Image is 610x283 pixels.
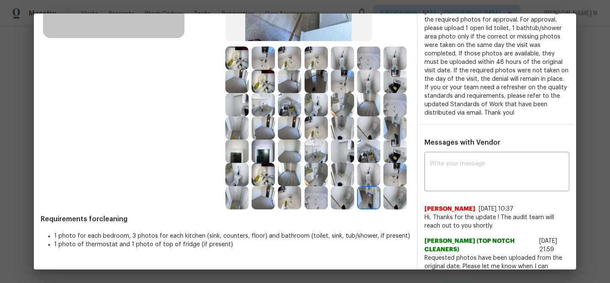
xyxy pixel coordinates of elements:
span: [PERSON_NAME] (TOP NOTCH CLEANERS) [424,237,535,254]
span: Requested photos have been uploaded from the original date. Please let me know when I can invoice... [424,254,569,279]
span: [PERSON_NAME] [424,205,475,213]
li: 1 photo for each bedroom, 3 photos for each kitchen (sink, counters, floor) and bathroom (toilet,... [54,232,410,240]
span: [DATE] 21:59 [539,238,557,253]
span: Messages with Vendor [424,139,500,146]
span: Requirements for cleaning [41,215,410,223]
span: Hi, Thanks for the update ! The audit team will reach out to you shortly. [424,213,569,230]
span: [DATE] 10:37 [479,206,513,212]
li: 1 photo of thermostat and 1 photo of top of fridge (if present) [54,240,410,249]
